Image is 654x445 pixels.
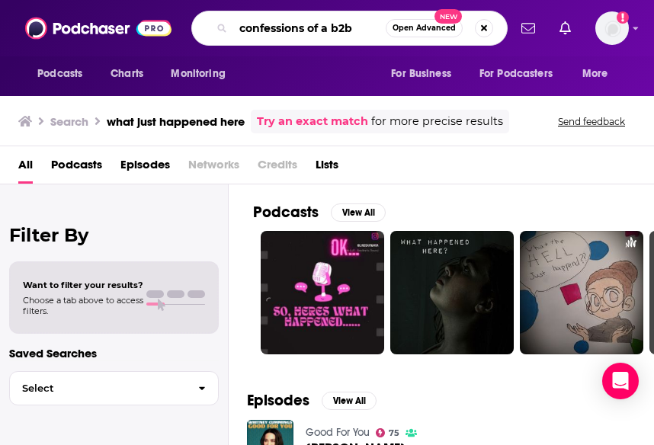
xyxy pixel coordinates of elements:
[247,391,377,410] a: EpisodesView All
[247,391,309,410] h2: Episodes
[253,203,319,222] h2: Podcasts
[9,371,219,405] button: Select
[479,63,553,85] span: For Podcasters
[9,224,219,246] h2: Filter By
[306,426,370,439] a: Good For You
[553,15,577,41] a: Show notifications dropdown
[188,152,239,184] span: Networks
[258,152,297,184] span: Credits
[515,15,541,41] a: Show notifications dropdown
[371,113,503,130] span: for more precise results
[386,19,463,37] button: Open AdvancedNew
[380,59,470,88] button: open menu
[25,14,172,43] img: Podchaser - Follow, Share and Rate Podcasts
[23,280,143,290] span: Want to filter your results?
[23,295,143,316] span: Choose a tab above to access filters.
[257,113,368,130] a: Try an exact match
[50,114,88,129] h3: Search
[470,59,575,88] button: open menu
[18,152,33,184] a: All
[553,115,630,128] button: Send feedback
[617,11,629,24] svg: Add a profile image
[389,430,399,437] span: 75
[27,59,102,88] button: open menu
[107,114,245,129] h3: what just happened here
[160,59,245,88] button: open menu
[595,11,629,45] span: Logged in as esmith_bg
[253,203,386,222] a: PodcastsView All
[101,59,152,88] a: Charts
[602,363,639,399] div: Open Intercom Messenger
[376,428,400,437] a: 75
[171,63,225,85] span: Monitoring
[582,63,608,85] span: More
[331,203,386,222] button: View All
[51,152,102,184] a: Podcasts
[595,11,629,45] button: Show profile menu
[322,392,377,410] button: View All
[37,63,82,85] span: Podcasts
[595,11,629,45] img: User Profile
[434,9,462,24] span: New
[120,152,170,184] a: Episodes
[111,63,143,85] span: Charts
[391,63,451,85] span: For Business
[191,11,508,46] div: Search podcasts, credits, & more...
[572,59,627,88] button: open menu
[316,152,338,184] a: Lists
[393,24,456,32] span: Open Advanced
[233,16,386,40] input: Search podcasts, credits, & more...
[10,383,186,393] span: Select
[9,346,219,360] p: Saved Searches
